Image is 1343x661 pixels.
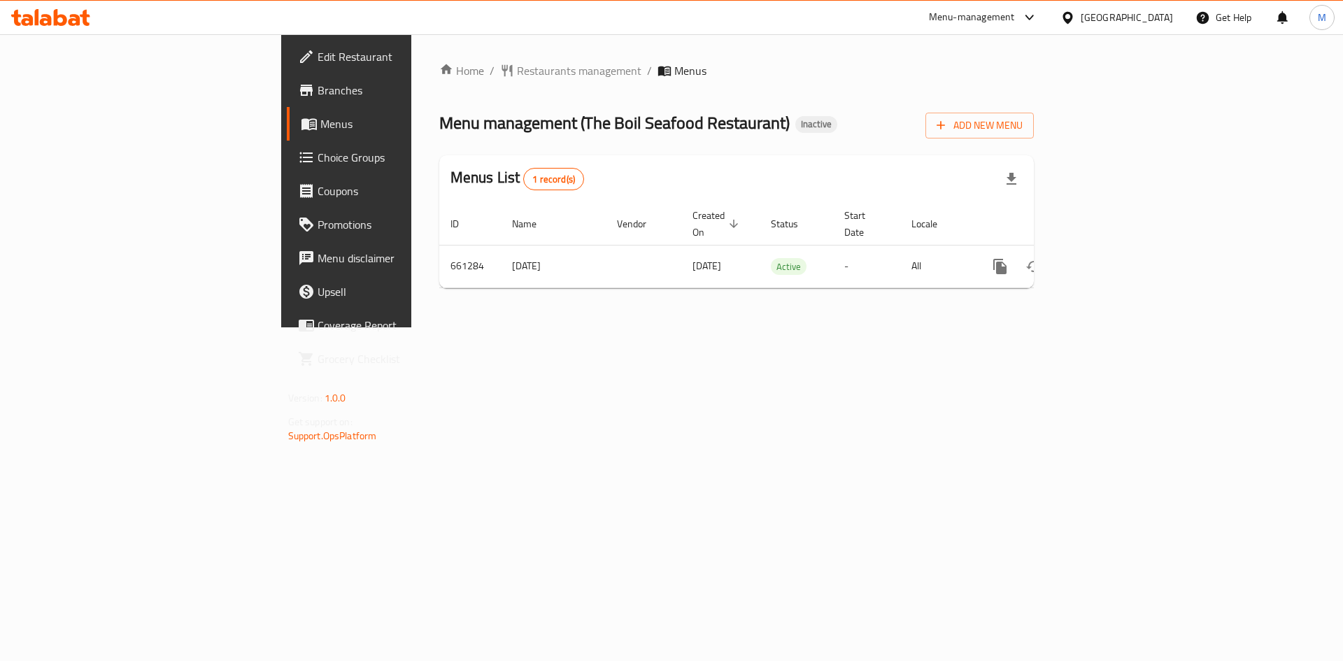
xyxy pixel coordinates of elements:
div: [GEOGRAPHIC_DATA] [1081,10,1173,25]
div: Inactive [795,116,837,133]
span: Active [771,259,806,275]
div: Menu-management [929,9,1015,26]
span: Promotions [318,216,495,233]
span: Coupons [318,183,495,199]
table: enhanced table [439,203,1129,288]
span: Vendor [617,215,665,232]
a: Support.OpsPlatform [288,427,377,445]
span: Menu disclaimer [318,250,495,266]
button: more [983,250,1017,283]
span: 1 record(s) [524,173,583,186]
span: Restaurants management [517,62,641,79]
a: Choice Groups [287,141,506,174]
span: Branches [318,82,495,99]
span: M [1318,10,1326,25]
li: / [647,62,652,79]
span: Grocery Checklist [318,350,495,367]
span: Inactive [795,118,837,130]
button: Change Status [1017,250,1051,283]
a: Upsell [287,275,506,308]
a: Coupons [287,174,506,208]
button: Add New Menu [925,113,1034,138]
a: Branches [287,73,506,107]
a: Menu disclaimer [287,241,506,275]
span: 1.0.0 [325,389,346,407]
span: Status [771,215,816,232]
a: Grocery Checklist [287,342,506,376]
td: [DATE] [501,245,606,287]
span: ID [450,215,477,232]
td: All [900,245,972,287]
a: Restaurants management [500,62,641,79]
span: Get support on: [288,413,353,431]
span: Start Date [844,207,883,241]
a: Coverage Report [287,308,506,342]
span: Created On [692,207,743,241]
span: Menus [674,62,706,79]
span: Version: [288,389,322,407]
span: Coverage Report [318,317,495,334]
th: Actions [972,203,1129,246]
span: Menu management ( The Boil Seafood Restaurant ) [439,107,790,138]
span: Locale [911,215,955,232]
span: Add New Menu [937,117,1023,134]
span: Edit Restaurant [318,48,495,65]
span: Upsell [318,283,495,300]
a: Menus [287,107,506,141]
span: Choice Groups [318,149,495,166]
div: Active [771,258,806,275]
span: Name [512,215,555,232]
span: Menus [320,115,495,132]
a: Promotions [287,208,506,241]
td: - [833,245,900,287]
div: Total records count [523,168,584,190]
nav: breadcrumb [439,62,1035,79]
div: Export file [995,162,1028,196]
h2: Menus List [450,167,584,190]
a: Edit Restaurant [287,40,506,73]
span: [DATE] [692,257,721,275]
